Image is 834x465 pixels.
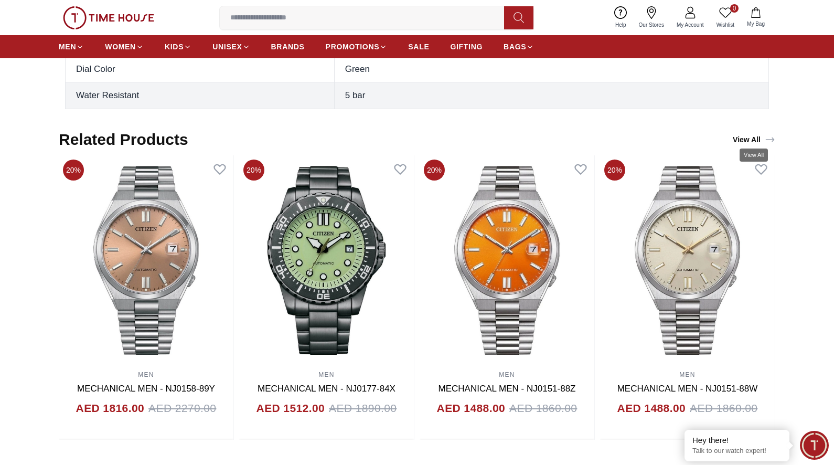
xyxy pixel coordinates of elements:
[509,400,577,417] span: AED 1860.00
[504,37,534,56] a: BAGS
[672,21,708,29] span: My Account
[692,435,782,446] div: Hey there!
[499,371,515,378] a: MEN
[740,149,768,162] div: View All
[408,41,429,52] span: SALE
[633,4,670,31] a: Our Stores
[334,56,768,82] td: Green
[450,37,483,56] a: GIFTING
[77,384,215,394] a: MECHANICAL MEN - NJ0158-89Y
[148,400,216,417] span: AED 2270.00
[617,400,686,417] h4: AED 1488.00
[690,400,757,417] span: AED 1860.00
[258,384,395,394] a: MECHANICAL MEN - NJ0177-84X
[617,384,758,394] a: MECHANICAL MEN - NJ0151-88W
[239,155,414,365] img: MECHANICAL MEN - NJ0177-84X
[105,41,136,52] span: WOMEN
[271,41,305,52] span: BRANDS
[212,41,242,52] span: UNISEX
[611,21,630,29] span: Help
[741,5,771,30] button: My Bag
[420,155,594,365] img: MECHANICAL MEN - NJ0151-88Z
[609,4,633,31] a: Help
[504,41,526,52] span: BAGS
[710,4,741,31] a: 0Wishlist
[59,37,84,56] a: MEN
[256,400,325,417] h4: AED 1512.00
[63,160,84,181] span: 20%
[424,160,445,181] span: 20%
[243,160,264,181] span: 20%
[105,37,144,56] a: WOMEN
[138,371,154,378] a: MEN
[63,6,154,29] img: ...
[326,37,388,56] a: PROMOTIONS
[408,37,429,56] a: SALE
[212,37,250,56] a: UNISEX
[165,41,184,52] span: KIDS
[635,21,668,29] span: Our Stores
[59,155,233,365] img: MECHANICAL MEN - NJ0158-89Y
[450,41,483,52] span: GIFTING
[730,4,739,13] span: 0
[439,384,576,394] a: MECHANICAL MEN - NJ0151-88Z
[66,82,335,109] th: Water Resistant
[800,431,829,460] div: Chat Widget
[318,371,334,378] a: MEN
[679,371,695,378] a: MEN
[66,56,335,82] th: Dial Color
[712,21,739,29] span: Wishlist
[76,400,144,417] h4: AED 1816.00
[59,130,188,149] h2: Related Products
[733,134,775,145] div: View All
[604,160,625,181] span: 20%
[743,20,769,28] span: My Bag
[437,400,505,417] h4: AED 1488.00
[59,41,76,52] span: MEN
[692,447,782,456] p: Talk to our watch expert!
[600,155,775,365] img: MECHANICAL MEN - NJ0151-88W
[271,37,305,56] a: BRANDS
[334,82,768,109] td: 5 bar
[731,132,777,147] a: View All
[165,37,191,56] a: KIDS
[329,400,397,417] span: AED 1890.00
[326,41,380,52] span: PROMOTIONS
